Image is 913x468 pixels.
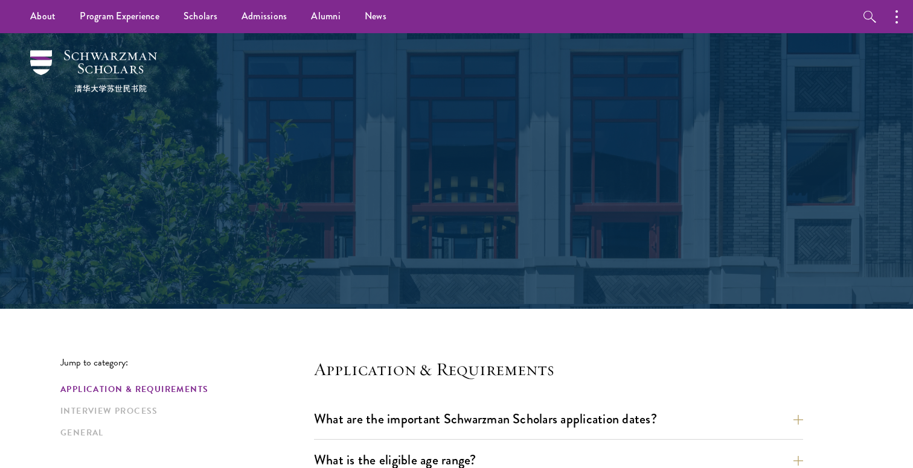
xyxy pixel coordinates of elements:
[314,405,803,432] button: What are the important Schwarzman Scholars application dates?
[60,383,307,396] a: Application & Requirements
[60,426,307,439] a: General
[60,405,307,417] a: Interview Process
[30,50,157,92] img: Schwarzman Scholars
[60,357,314,368] p: Jump to category:
[314,357,803,381] h4: Application & Requirements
